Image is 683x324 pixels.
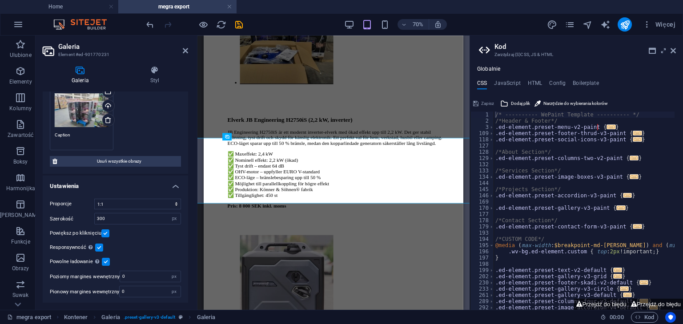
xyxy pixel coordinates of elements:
h4: JavaScript [494,80,520,90]
span: Usuń wszystkie obrazy [60,156,178,167]
p: Kolumny [9,105,32,112]
h6: 70% [411,19,425,30]
div: 145 [470,186,494,192]
i: Przeładuj stronę [216,20,226,30]
h4: Styl [121,66,188,84]
span: ... [620,286,629,291]
span: ... [633,224,642,229]
span: 00 00 [610,312,623,323]
button: text_generator [600,19,611,30]
span: : [616,314,617,320]
div: px [168,271,181,282]
div: 196 [470,248,494,255]
button: navigator [582,19,593,30]
button: Narzędzie do wybierania kolorów [533,98,609,109]
div: 202 [470,273,494,280]
div: 129 [470,155,494,161]
div: 132 [470,161,494,168]
span: ... [623,193,632,198]
span: Kliknij, aby zaznaczyć. Kliknij dwukrotnie, aby edytować [101,312,120,323]
button: Usercentrics [665,312,676,323]
div: 169 [470,199,494,205]
label: Poziomy margines wewnętrzny [50,274,120,279]
h6: Czas sesji [600,312,624,323]
h4: Globalnie [477,66,500,73]
div: 1 [470,112,494,118]
div: 144 [470,180,494,186]
p: Funkcje [11,238,30,245]
p: Harmonijka [6,185,35,192]
span: Kod [635,312,654,323]
p: Ulubione [10,52,32,59]
div: 197 [470,255,494,261]
button: 70% [398,19,429,30]
p: Obrazy [12,265,29,272]
label: Pionowy margines wewnętrzny [50,289,119,294]
button: design [546,19,557,30]
span: ... [639,280,648,285]
h4: Config [549,80,566,90]
button: Więcej [639,17,679,32]
p: Elementy [9,78,32,85]
h3: Zarządzaj (S)CSS, JS & HTML [494,51,658,59]
div: 292 [470,304,494,311]
img: Editor Logo [51,19,118,30]
div: 194 [470,236,494,242]
button: Usuń wszystkie obrazy [50,156,181,167]
span: ... [630,156,639,160]
div: 177 [470,211,494,217]
p: Suwak [12,292,29,299]
label: Responsywność [50,242,95,253]
div: 118 [470,136,494,143]
div: 199 [470,267,494,273]
button: Kliknij tutaj, aby wyjść z trybu podglądu i kontynuować edycję [198,19,209,30]
span: ... [633,137,642,142]
i: AI Writer [600,20,611,30]
i: Zapisz (Ctrl+S) [234,20,244,30]
div: 198 [470,261,494,267]
span: ... [630,174,639,179]
span: Kliknij, aby zaznaczyć. Kliknij dwukrotnie, aby edytować [197,312,216,323]
div: 109 [470,130,494,136]
p: Zawartość [8,132,33,139]
div: 193 [470,230,494,236]
span: ... [633,131,642,136]
span: ... [623,292,632,297]
div: 230 [470,280,494,286]
div: 3 [470,124,494,130]
div: 195 [470,242,494,248]
button: Dodaj plik [499,98,531,109]
span: Dodaj plik [511,98,530,109]
button: Przejdź do błędu [629,299,683,310]
div: 128 [470,149,494,155]
div: 233 [470,286,494,292]
div: IMG-20250319-WA0033-z3hKc48_DieXpbKKvhGcUw.jpg [55,92,108,128]
span: ... [607,124,616,129]
button: undo [145,19,155,30]
button: pages [564,19,575,30]
label: Powiększ po kliknięciu [50,228,101,239]
h2: Kod [494,43,676,51]
div: 133 [470,168,494,174]
h3: Element #ed-901770231 [58,51,170,59]
label: Powolne ładowanie [50,256,102,267]
i: Cofnij: Włącz efekt przepełnienia dla tego elementu. (Ctrl+Z) [145,20,155,30]
p: Boksy [13,158,28,165]
span: ... [617,205,626,210]
i: Nawigator [583,20,593,30]
span: Kliknij, aby zaznaczyć. Kliknij dwukrotnie, aby edytować [64,312,88,323]
div: 2 [470,118,494,124]
h4: Galeria [43,66,121,84]
div: 134 [470,174,494,180]
h4: megra export [118,2,237,12]
div: 170 [470,205,494,211]
div: 146 [470,192,494,199]
div: 178 [470,217,494,224]
span: Narzędzie do wybierania kolorów [543,98,608,109]
span: Więcej [643,20,675,29]
span: . preset-gallery-v3-default [124,312,175,323]
div: 179 [470,224,494,230]
div: 127 [470,143,494,149]
h4: Ustawienia [43,176,188,192]
button: reload [216,19,226,30]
